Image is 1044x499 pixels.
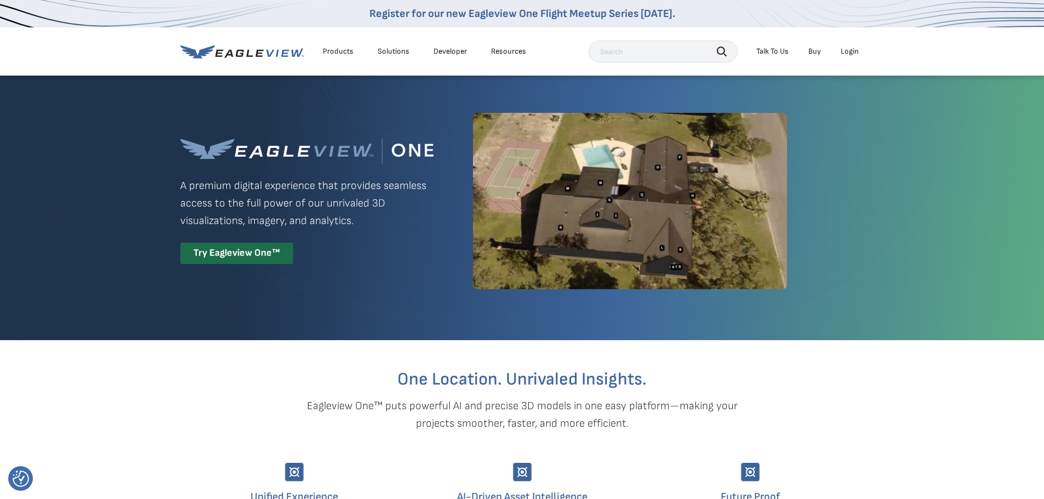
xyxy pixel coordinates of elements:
[513,463,532,481] img: Group-9744.svg
[13,471,29,487] img: Revisit consent button
[13,471,29,487] button: Consent Preferences
[369,7,675,20] a: Register for our new Eagleview One Flight Meetup Series [DATE].
[180,243,293,264] div: Try Eagleview One™
[189,371,856,388] h2: One Location. Unrivaled Insights.
[841,47,859,56] div: Login
[741,463,760,481] img: Group-9744.svg
[589,41,738,62] input: Search
[433,47,467,56] a: Developer
[323,47,353,56] div: Products
[288,397,757,432] p: Eagleview One™ puts powerful AI and precise 3D models in one easy platform—making your projects s...
[808,47,821,56] a: Buy
[491,47,526,56] div: Resources
[180,138,433,164] img: Eagleview One™
[285,463,304,481] img: Group-9744.svg
[180,177,433,230] p: A premium digital experience that provides seamless access to the full power of our unrivaled 3D ...
[756,47,789,56] div: Talk To Us
[378,47,409,56] div: Solutions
